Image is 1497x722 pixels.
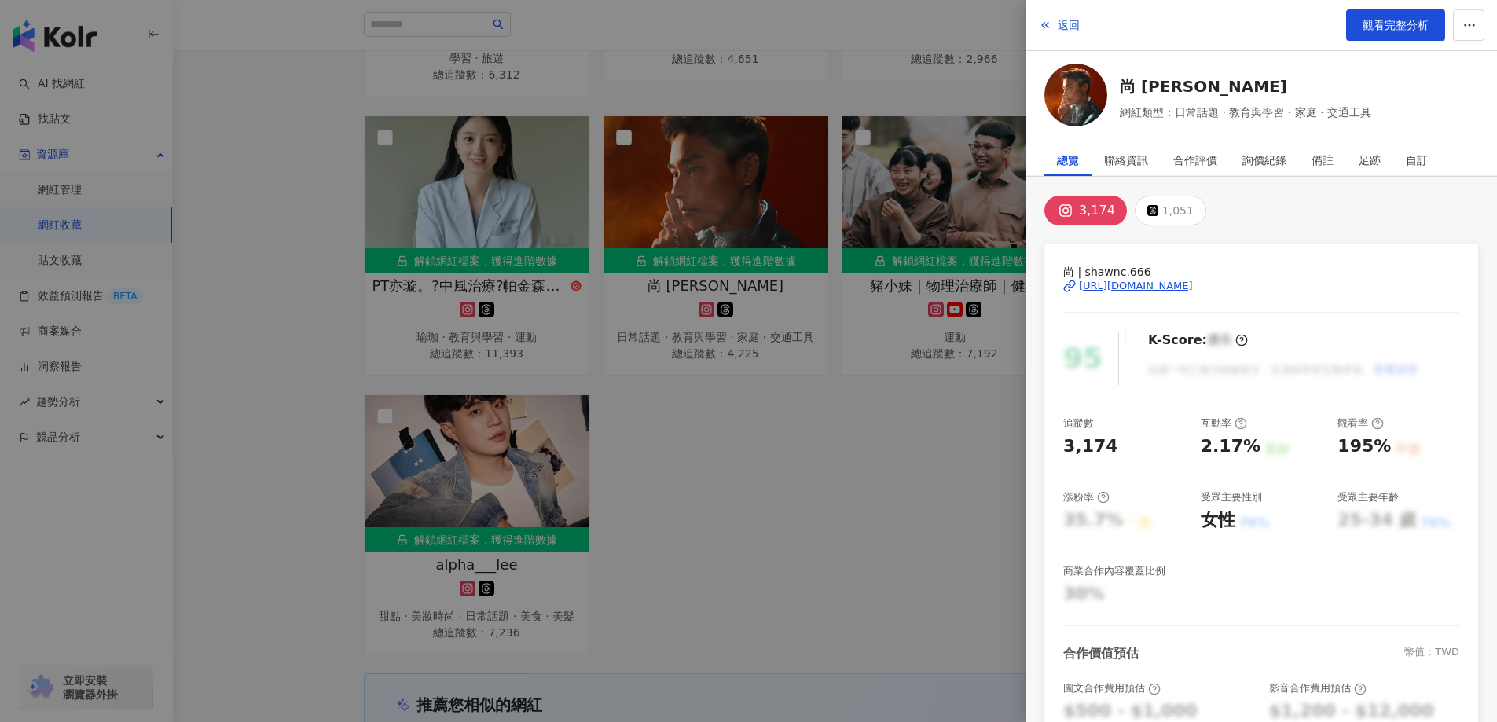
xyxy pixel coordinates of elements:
div: 受眾主要年齡 [1337,490,1399,504]
div: 詢價紀錄 [1242,145,1286,176]
div: 3,174 [1079,200,1115,222]
div: 1,051 [1162,200,1194,222]
div: 商業合作內容覆蓋比例 [1063,564,1165,578]
div: 總覽 [1057,145,1079,176]
a: 觀看完整分析 [1346,9,1445,41]
div: [URL][DOMAIN_NAME] [1079,279,1193,293]
a: 尚 [PERSON_NAME] [1120,75,1371,97]
div: 自訂 [1406,145,1428,176]
img: KOL Avatar [1044,64,1107,126]
div: 聯絡資訊 [1104,145,1148,176]
div: 女性 [1201,508,1235,533]
div: K-Score : [1148,332,1248,349]
div: 合作評價 [1173,145,1217,176]
div: 圖文合作費用預估 [1063,681,1161,695]
span: 網紅類型：日常話題 · 教育與學習 · 家庭 · 交通工具 [1120,104,1371,121]
div: 觀看率 [1337,416,1384,431]
span: 觀看完整分析 [1363,19,1429,31]
div: 漲粉率 [1063,490,1110,504]
div: 互動率 [1201,416,1247,431]
div: 3,174 [1063,434,1118,459]
div: 受眾主要性別 [1201,490,1262,504]
a: [URL][DOMAIN_NAME] [1063,279,1459,293]
div: 影音合作費用預估 [1269,681,1367,695]
div: 2.17% [1201,434,1260,459]
button: 3,174 [1044,196,1127,225]
div: 195% [1337,434,1391,459]
div: 幣值：TWD [1404,645,1459,662]
div: 追蹤數 [1063,416,1094,431]
div: 備註 [1312,145,1334,176]
button: 1,051 [1135,196,1206,225]
div: 足跡 [1359,145,1381,176]
div: 合作價值預估 [1063,645,1139,662]
a: KOL Avatar [1044,64,1107,132]
span: 尚 | shawnc.666 [1063,263,1459,280]
span: 返回 [1058,19,1080,31]
button: 返回 [1038,9,1081,41]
